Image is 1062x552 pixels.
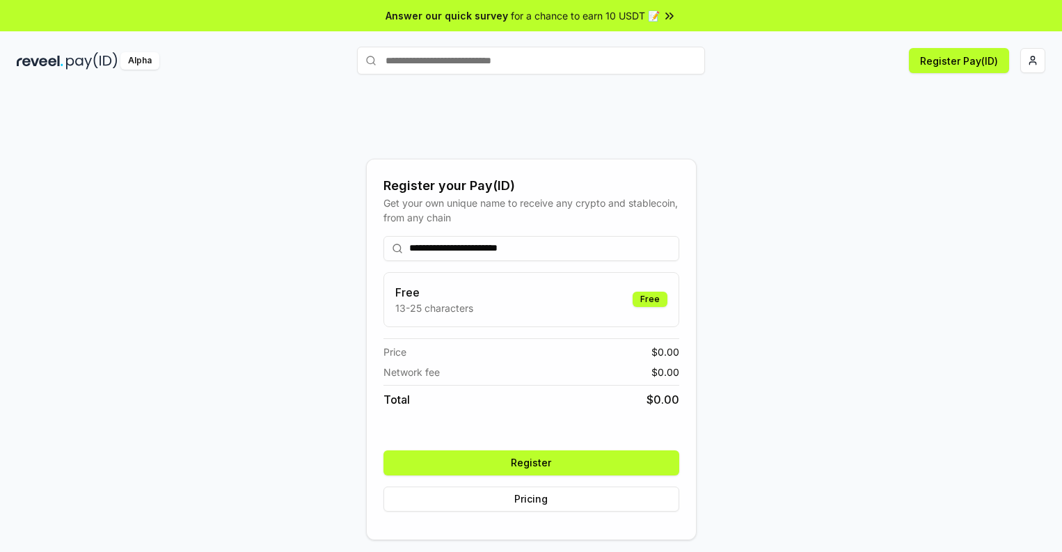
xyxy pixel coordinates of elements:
[383,345,406,359] span: Price
[395,284,473,301] h3: Free
[383,487,679,512] button: Pricing
[651,345,679,359] span: $ 0.00
[386,8,508,23] span: Answer our quick survey
[17,52,63,70] img: reveel_dark
[647,391,679,408] span: $ 0.00
[383,196,679,225] div: Get your own unique name to receive any crypto and stablecoin, from any chain
[66,52,118,70] img: pay_id
[511,8,660,23] span: for a chance to earn 10 USDT 📝
[395,301,473,315] p: 13-25 characters
[383,391,410,408] span: Total
[383,176,679,196] div: Register your Pay(ID)
[120,52,159,70] div: Alpha
[383,365,440,379] span: Network fee
[383,450,679,475] button: Register
[651,365,679,379] span: $ 0.00
[909,48,1009,73] button: Register Pay(ID)
[633,292,667,307] div: Free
